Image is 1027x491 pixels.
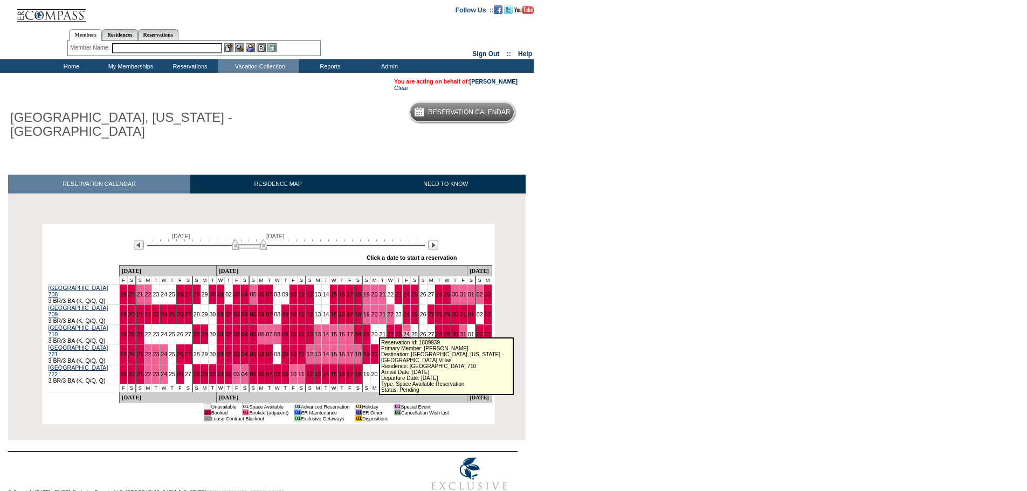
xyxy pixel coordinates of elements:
[282,331,288,337] a: 09
[185,331,191,337] a: 27
[172,233,190,239] span: [DATE]
[330,311,337,317] a: 15
[250,371,257,377] a: 05
[169,351,175,357] a: 25
[395,291,402,298] a: 23
[209,331,216,337] a: 30
[128,331,135,337] a: 20
[419,276,427,285] td: S
[379,291,385,298] a: 21
[307,311,313,317] a: 12
[128,291,135,298] a: 20
[411,331,418,337] a: 25
[246,43,255,52] img: Impersonate
[8,175,190,193] a: RESERVATION CALENDAR
[145,351,151,357] a: 22
[225,311,232,317] a: 02
[184,276,192,285] td: S
[217,276,225,285] td: W
[145,331,151,337] a: 22
[240,276,249,285] td: S
[201,276,209,285] td: M
[144,276,152,285] td: M
[307,331,313,337] a: 12
[290,351,297,357] a: 10
[119,266,216,276] td: [DATE]
[290,291,297,298] a: 10
[379,331,385,337] a: 21
[459,276,467,285] td: F
[411,291,418,298] a: 25
[347,311,353,317] a: 17
[128,371,135,377] a: 20
[290,331,297,337] a: 10
[153,291,159,298] a: 23
[420,311,426,317] a: 26
[281,276,290,285] td: T
[452,311,458,317] a: 30
[8,108,250,141] h1: [GEOGRAPHIC_DATA], [US_STATE] - [GEOGRAPHIC_DATA]
[394,85,408,91] a: Clear
[435,276,443,285] td: T
[504,6,513,12] a: Follow us on Twitter
[367,254,457,261] div: Click a date to start a reservation
[514,6,534,12] a: Subscribe to our YouTube Channel
[330,371,337,377] a: 15
[339,371,345,377] a: 16
[202,351,208,357] a: 29
[347,291,353,298] a: 17
[339,311,345,317] a: 16
[185,311,191,317] a: 27
[225,276,233,285] td: T
[202,291,208,298] a: 29
[306,276,314,285] td: S
[49,285,108,298] a: [GEOGRAPHIC_DATA] 708
[192,276,201,285] td: S
[267,43,277,52] img: b_calculator.gif
[485,311,491,317] a: 03
[265,276,273,285] td: T
[274,331,280,337] a: 08
[209,276,217,285] td: T
[428,331,435,337] a: 27
[403,291,410,298] a: 24
[339,331,345,337] a: 16
[136,276,144,285] td: S
[128,351,135,357] a: 20
[194,311,200,317] a: 28
[225,291,232,298] a: 02
[370,276,378,285] td: M
[217,331,224,337] a: 01
[371,331,378,337] a: 20
[274,371,280,377] a: 08
[346,276,354,285] td: F
[322,311,329,317] a: 14
[420,331,426,337] a: 26
[225,351,232,357] a: 02
[153,311,159,317] a: 23
[436,291,442,298] a: 28
[371,311,378,317] a: 20
[153,371,159,377] a: 23
[355,311,361,317] a: 18
[315,331,321,337] a: 13
[120,291,127,298] a: 19
[49,305,108,317] a: [GEOGRAPHIC_DATA] 709
[47,344,120,364] td: 3 BR/3 BA (K, Q/Q, Q)
[378,276,387,285] td: T
[428,311,435,317] a: 27
[194,371,200,377] a: 28
[266,371,272,377] a: 07
[145,371,151,377] a: 22
[185,371,191,377] a: 27
[266,351,272,357] a: 07
[47,285,120,305] td: 3 BR/3 BA (K, Q/Q, Q)
[233,351,240,357] a: 03
[177,331,183,337] a: 26
[363,351,370,357] a: 19
[477,311,483,317] a: 02
[258,351,265,357] a: 06
[249,276,257,285] td: S
[298,291,305,298] a: 11
[322,276,330,285] td: T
